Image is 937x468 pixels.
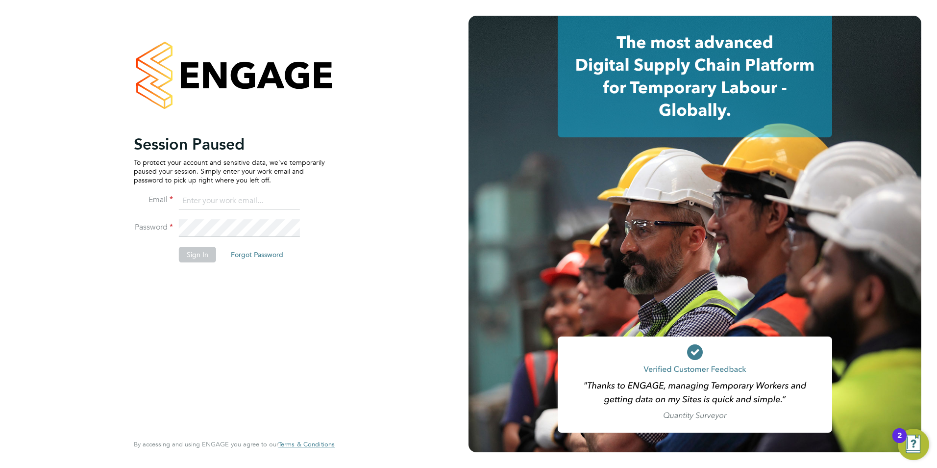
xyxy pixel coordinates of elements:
button: Sign In [179,247,216,262]
button: Open Resource Center, 2 new notifications [898,429,929,460]
button: Forgot Password [223,247,291,262]
a: Terms & Conditions [278,441,335,448]
input: Enter your work email... [179,192,300,210]
h2: Session Paused [134,134,325,154]
p: To protect your account and sensitive data, we've temporarily paused your session. Simply enter y... [134,158,325,185]
label: Password [134,222,173,233]
label: Email [134,195,173,205]
div: 2 [897,436,902,448]
span: By accessing and using ENGAGE you agree to our [134,440,335,448]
